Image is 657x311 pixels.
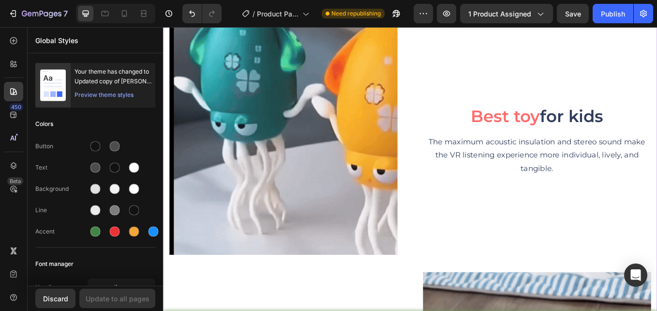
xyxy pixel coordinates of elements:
[75,67,151,86] div: Your theme has changed to Updated copy of [PERSON_NAME]
[88,279,155,296] button: sans-serif
[35,227,88,236] div: Accent
[306,127,572,174] p: The maximum acoustic insulation and stereo sound make the VR listening experience more individual...
[253,9,255,19] span: /
[460,4,553,23] button: 1 product assigned
[63,8,68,19] p: 7
[43,294,68,304] div: Discard
[75,90,134,100] div: Preview theme styles
[601,9,625,19] div: Publish
[305,91,573,118] h2: for kids
[92,283,141,292] span: sans-serif
[7,177,23,185] div: Beta
[331,9,381,18] span: Need republishing
[35,163,88,172] div: Text
[4,4,72,23] button: 7
[624,264,647,287] div: Open Intercom Messenger
[35,289,75,308] button: Discard
[182,4,222,23] div: Undo/Redo
[35,258,74,270] span: Font manager
[35,206,88,215] div: Line
[35,35,155,46] p: Global Styles
[257,9,299,19] span: Product Page - [DATE] 16:35:48
[35,142,88,151] div: Button
[361,93,443,116] span: Best toy
[35,118,53,130] span: Colors
[9,103,23,111] div: 450
[79,289,155,308] button: Update to all pages
[593,4,633,23] button: Publish
[163,27,657,311] iframe: Design area
[86,294,149,304] div: Update to all pages
[565,10,581,18] span: Save
[468,9,531,19] span: 1 product assigned
[35,283,88,292] span: Heading
[557,4,589,23] button: Save
[35,185,88,193] div: Background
